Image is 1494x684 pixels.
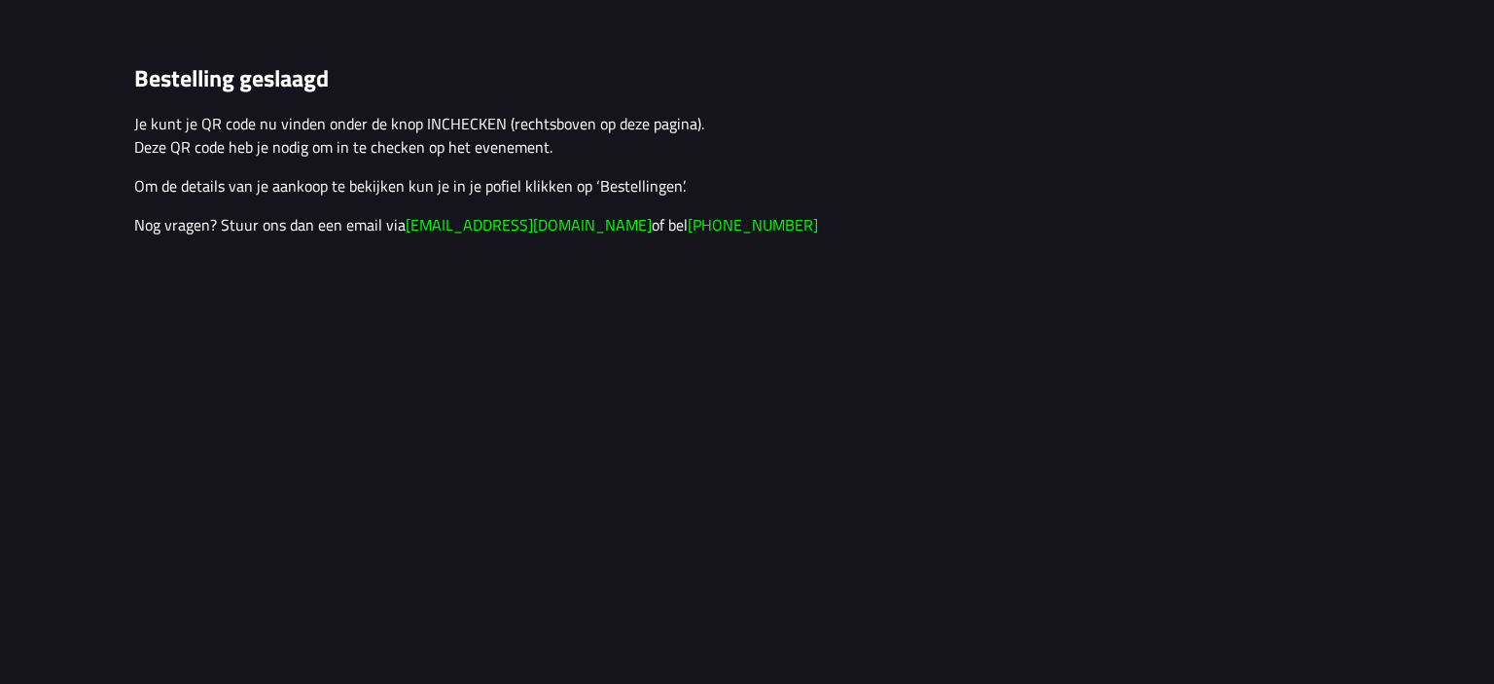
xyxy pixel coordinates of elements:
p: Om de details van je aankoop te bekijken kun je in je pofiel klikken op ‘Bestellingen’. [134,174,1360,198]
h1: Bestelling geslaagd [134,64,1360,92]
a: [PHONE_NUMBER] [688,213,818,236]
p: Nog vragen? Stuur ons dan een email via of bel [134,213,1360,236]
p: Je kunt je QR code nu vinden onder de knop INCHECKEN (rechtsboven op deze pagina). Deze QR code h... [134,112,1360,159]
a: [EMAIL_ADDRESS][DOMAIN_NAME] [406,213,652,236]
